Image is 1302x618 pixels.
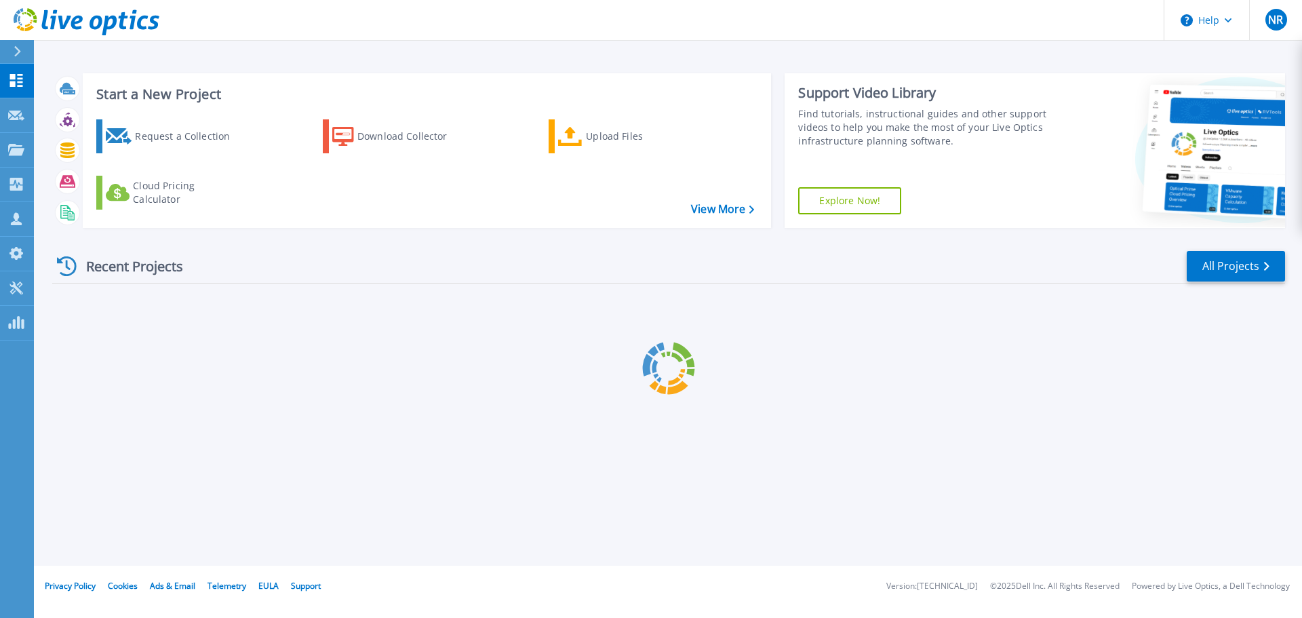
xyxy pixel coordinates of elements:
div: Support Video Library [798,84,1053,102]
a: View More [691,203,754,216]
div: Upload Files [586,123,694,150]
a: EULA [258,580,279,592]
a: Download Collector [323,119,474,153]
a: Telemetry [208,580,246,592]
a: Request a Collection [96,119,248,153]
a: Ads & Email [150,580,195,592]
a: Support [291,580,321,592]
a: Explore Now! [798,187,901,214]
a: Privacy Policy [45,580,96,592]
a: Upload Files [549,119,700,153]
li: © 2025 Dell Inc. All Rights Reserved [990,582,1120,591]
div: Find tutorials, instructional guides and other support videos to help you make the most of your L... [798,107,1053,148]
li: Powered by Live Optics, a Dell Technology [1132,582,1290,591]
span: NR [1268,14,1283,25]
div: Request a Collection [135,123,243,150]
div: Download Collector [357,123,466,150]
li: Version: [TECHNICAL_ID] [886,582,978,591]
div: Recent Projects [52,250,201,283]
a: Cloud Pricing Calculator [96,176,248,210]
h3: Start a New Project [96,87,754,102]
a: All Projects [1187,251,1285,282]
a: Cookies [108,580,138,592]
div: Cloud Pricing Calculator [133,179,241,206]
